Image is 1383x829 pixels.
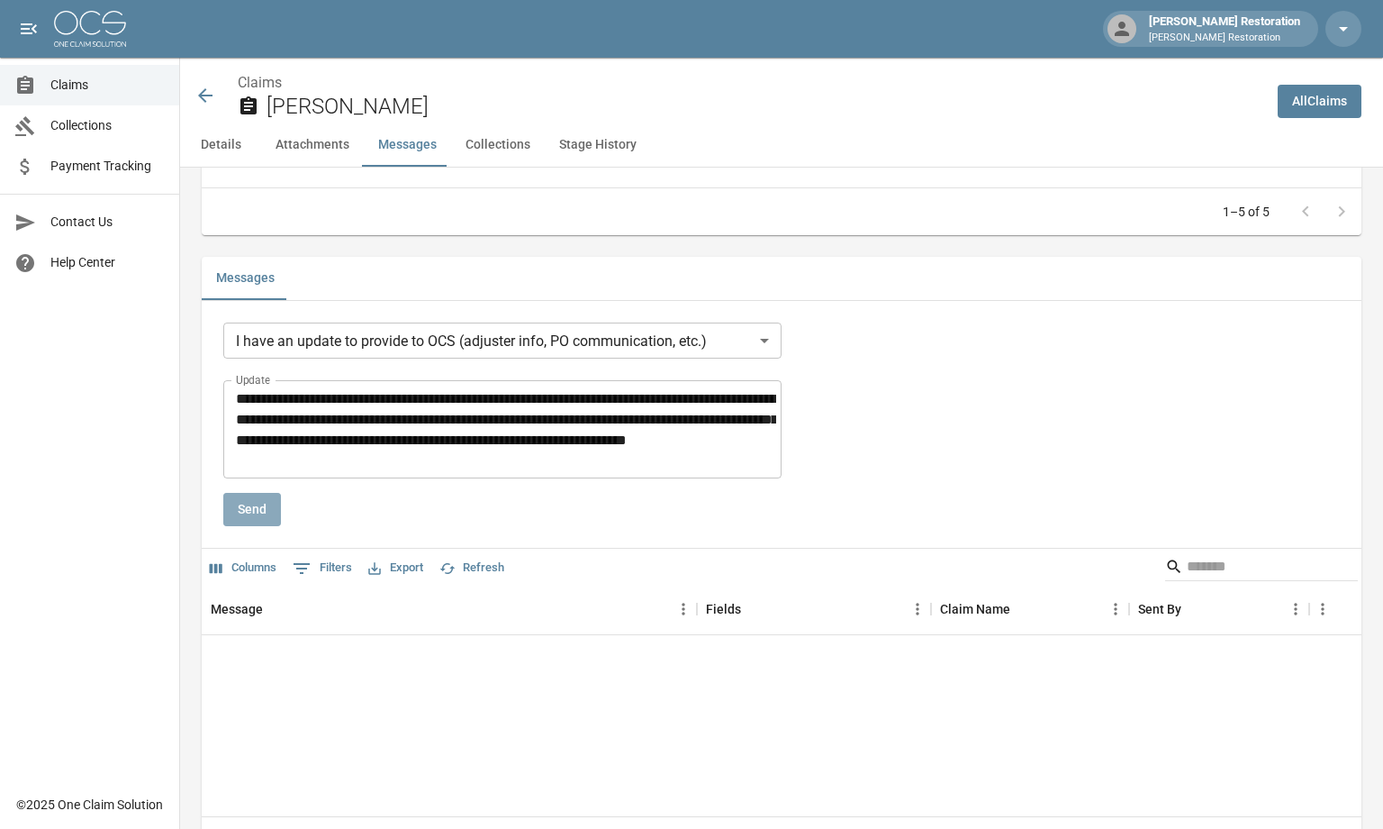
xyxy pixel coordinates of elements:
[50,157,165,176] span: Payment Tracking
[364,554,428,582] button: Export
[267,94,1263,120] h2: [PERSON_NAME]
[1010,597,1035,622] button: Sort
[1223,203,1270,221] p: 1–5 of 5
[697,584,931,634] div: Fields
[50,213,165,232] span: Contact Us
[1142,13,1307,45] div: [PERSON_NAME] Restoration
[202,257,289,300] button: Messages
[545,123,651,167] button: Stage History
[50,253,165,272] span: Help Center
[1102,596,1129,623] button: Menu
[223,493,281,526] button: Send
[261,123,364,167] button: Attachments
[435,554,509,582] button: Refresh
[180,123,261,167] button: Details
[205,554,281,582] button: Select columns
[1282,596,1309,623] button: Menu
[202,584,697,634] div: Message
[238,74,282,91] a: Claims
[16,796,163,814] div: © 2025 One Claim Solution
[741,597,766,622] button: Sort
[50,116,165,135] span: Collections
[288,554,357,583] button: Show filters
[202,257,1361,300] div: related-list tabs
[1138,584,1181,634] div: Sent By
[670,596,697,623] button: Menu
[931,584,1129,634] div: Claim Name
[11,11,47,47] button: open drawer
[1129,584,1309,634] div: Sent By
[54,11,126,47] img: ocs-logo-white-transparent.png
[1165,552,1358,585] div: Search
[263,597,288,622] button: Sort
[223,323,782,359] div: I have an update to provide to OCS (adjuster info, PO communication, etc.)
[211,584,263,634] div: Message
[180,123,1383,167] div: anchor tabs
[236,372,270,387] label: Update
[1278,85,1361,118] a: AllClaims
[1309,596,1336,623] button: Menu
[238,72,1263,94] nav: breadcrumb
[1149,31,1300,46] p: [PERSON_NAME] Restoration
[50,76,165,95] span: Claims
[364,123,451,167] button: Messages
[451,123,545,167] button: Collections
[706,584,741,634] div: Fields
[940,584,1010,634] div: Claim Name
[1181,597,1207,622] button: Sort
[904,596,931,623] button: Menu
